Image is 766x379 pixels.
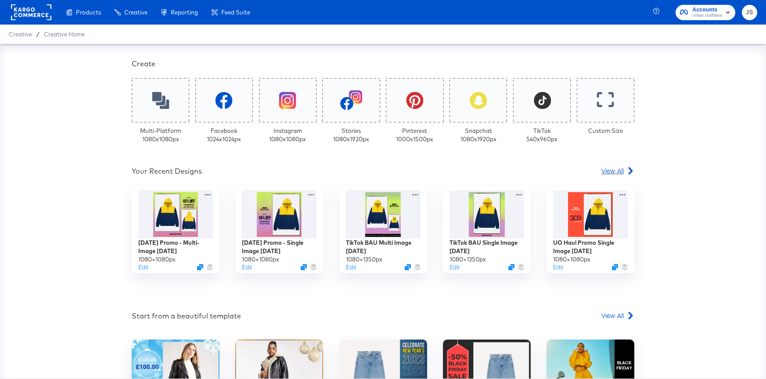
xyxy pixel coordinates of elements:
div: 1080 × 1080 px [138,255,176,264]
span: Feed Suite [221,9,250,16]
div: TikTok BAU Multi Image [DATE] [346,239,421,255]
div: [DATE] Promo - Multi-Image [DATE]1080×1080pxEditDuplicate [132,186,219,273]
a: View All [601,311,634,324]
button: Edit [346,263,356,272]
div: Your Recent Designs [132,166,202,176]
a: Creative Home [44,31,85,38]
svg: Duplicate [612,264,618,270]
div: 1080 × 1080 px [242,255,279,264]
span: Accounts [692,5,722,14]
button: AccountsUrban Outfitters [676,5,735,20]
div: 1080 × 1080 px [553,255,590,264]
div: Multi-Platform 1080 x 1080 px [140,127,181,143]
button: Edit [553,263,563,272]
div: Start from a beautiful template [132,311,241,321]
button: Edit [450,263,460,272]
button: JS [742,5,757,20]
svg: Duplicate [405,264,411,270]
div: UO Haul Promo Single Image [DATE] [553,239,628,255]
a: View All [601,166,634,179]
svg: Duplicate [197,264,203,270]
div: TikTok 540 x 960 px [526,127,557,143]
span: Products [76,9,101,16]
span: View All [601,311,624,320]
div: Stories 1080 x 1920 px [333,127,369,143]
span: / [32,31,44,38]
div: [DATE] Promo - Multi-Image [DATE] [138,239,213,255]
div: Create [132,59,634,69]
span: View All [601,166,624,175]
div: TikTok BAU Multi Image [DATE]1080×1350pxEditDuplicate [339,186,427,273]
div: Snapchat 1080 x 1920 px [460,127,496,143]
div: [DATE] Promo - Single Image [DATE] [242,239,316,255]
div: Instagram 1080 x 1080 px [269,127,306,143]
span: JS [745,7,754,18]
svg: Duplicate [301,264,307,270]
div: [DATE] Promo - Single Image [DATE]1080×1080pxEditDuplicate [235,186,323,273]
div: Custom Size [588,127,623,135]
div: UO Haul Promo Single Image [DATE]1080×1080pxEditDuplicate [547,186,634,273]
span: Urban Outfitters [692,12,722,19]
span: Reporting [171,9,198,16]
div: TikTok BAU Single Image [DATE] [450,239,524,255]
button: Edit [242,263,252,272]
button: Edit [138,263,148,272]
div: 1080 × 1350 px [346,255,382,264]
svg: Duplicate [508,264,514,270]
span: Creative [9,31,32,38]
div: Pinterest 1000 x 1500 px [396,127,433,143]
div: TikTok BAU Single Image [DATE]1080×1350pxEditDuplicate [443,186,531,273]
div: Facebook 1024 x 1024 px [207,127,241,143]
span: Creative [124,9,147,16]
div: 1080 × 1350 px [450,255,486,264]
